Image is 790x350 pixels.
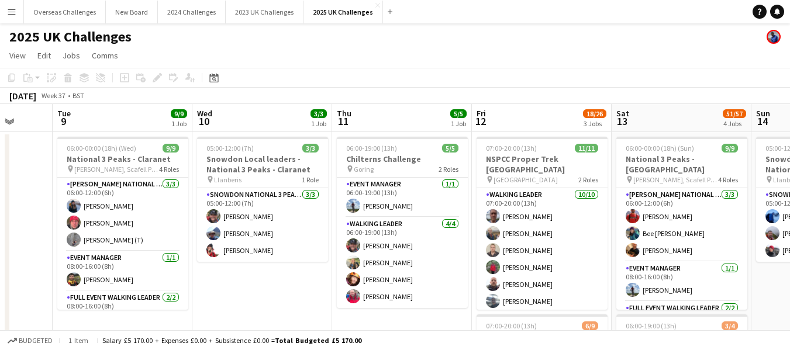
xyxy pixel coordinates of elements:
span: Comms [92,50,118,61]
div: [DATE] [9,90,36,102]
span: 1 item [64,336,92,345]
button: 2025 UK Challenges [303,1,383,23]
a: Jobs [58,48,85,63]
button: 2024 Challenges [158,1,226,23]
button: Overseas Challenges [24,1,106,23]
span: Edit [37,50,51,61]
a: Comms [87,48,123,63]
a: View [5,48,30,63]
span: Week 37 [39,91,68,100]
div: BST [73,91,84,100]
button: Budgeted [6,334,54,347]
div: Salary £5 170.00 + Expenses £0.00 + Subsistence £0.00 = [102,336,361,345]
span: Total Budgeted £5 170.00 [275,336,361,345]
app-user-avatar: Andy Baker [767,30,781,44]
button: New Board [106,1,158,23]
span: Budgeted [19,337,53,345]
span: View [9,50,26,61]
span: Jobs [63,50,80,61]
button: 2023 UK Challenges [226,1,303,23]
h1: 2025 UK Challenges [9,28,132,46]
a: Edit [33,48,56,63]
